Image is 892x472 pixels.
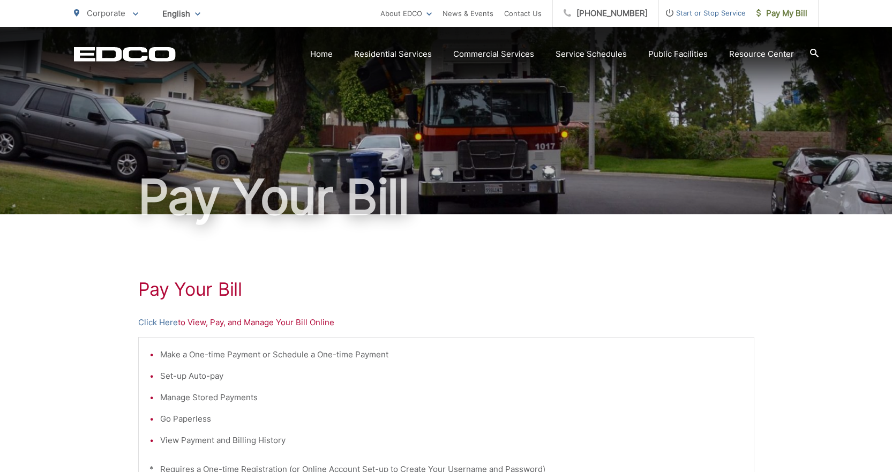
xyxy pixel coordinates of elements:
[154,4,208,23] span: English
[160,434,743,447] li: View Payment and Billing History
[729,48,794,61] a: Resource Center
[138,316,178,329] a: Click Here
[380,7,432,20] a: About EDCO
[74,47,176,62] a: EDCD logo. Return to the homepage.
[160,348,743,361] li: Make a One-time Payment or Schedule a One-time Payment
[648,48,708,61] a: Public Facilities
[556,48,627,61] a: Service Schedules
[443,7,493,20] a: News & Events
[74,170,819,224] h1: Pay Your Bill
[756,7,807,20] span: Pay My Bill
[160,370,743,383] li: Set-up Auto-pay
[160,413,743,425] li: Go Paperless
[138,279,754,300] h1: Pay Your Bill
[504,7,542,20] a: Contact Us
[160,391,743,404] li: Manage Stored Payments
[354,48,432,61] a: Residential Services
[310,48,333,61] a: Home
[453,48,534,61] a: Commercial Services
[87,8,125,18] span: Corporate
[138,316,754,329] p: to View, Pay, and Manage Your Bill Online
